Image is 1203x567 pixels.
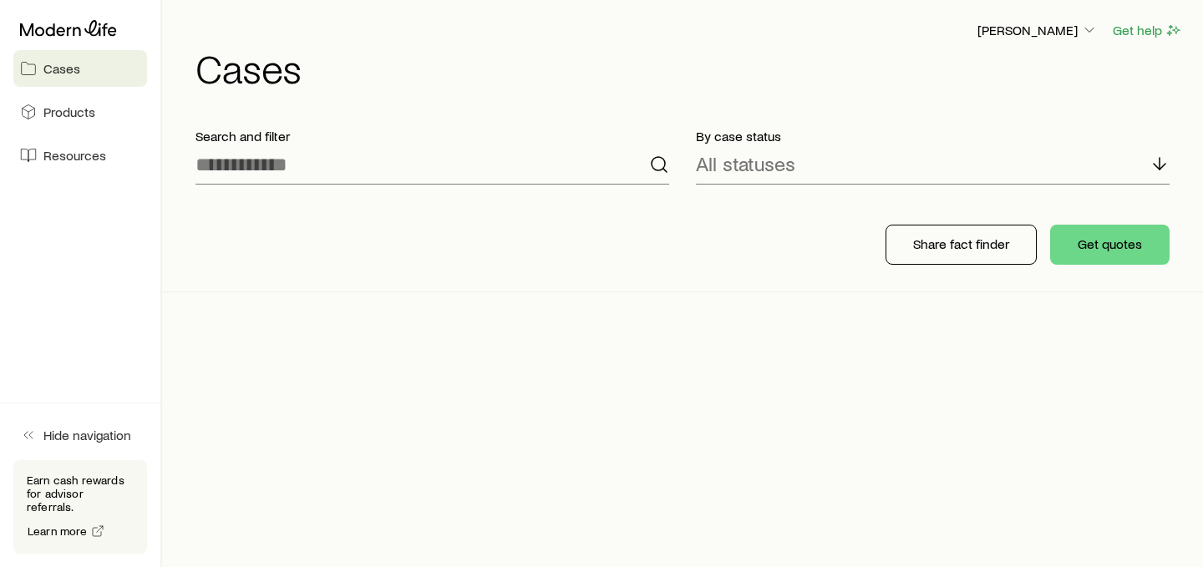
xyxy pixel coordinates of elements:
[28,525,88,537] span: Learn more
[696,128,1170,144] p: By case status
[43,427,131,443] span: Hide navigation
[195,128,669,144] p: Search and filter
[195,48,1183,88] h1: Cases
[13,50,147,87] a: Cases
[13,94,147,130] a: Products
[886,225,1037,265] button: Share fact finder
[27,473,134,514] p: Earn cash rewards for advisor referrals.
[1050,225,1170,265] button: Get quotes
[977,21,1099,41] button: [PERSON_NAME]
[13,137,147,174] a: Resources
[43,147,106,164] span: Resources
[913,235,1009,252] p: Share fact finder
[13,460,147,554] div: Earn cash rewards for advisor referrals.Learn more
[43,60,80,77] span: Cases
[696,152,795,175] p: All statuses
[13,417,147,453] button: Hide navigation
[43,104,95,120] span: Products
[1112,21,1183,40] button: Get help
[977,22,1098,38] p: [PERSON_NAME]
